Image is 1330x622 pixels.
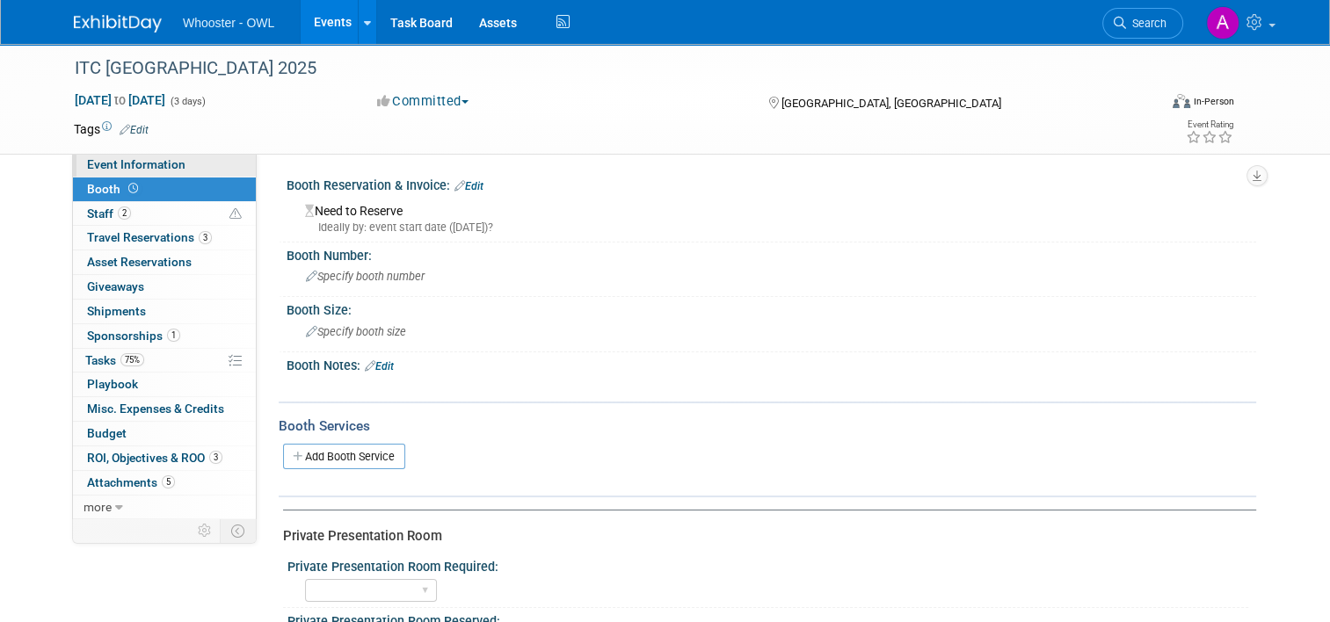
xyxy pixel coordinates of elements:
span: 75% [120,353,144,366]
span: Staff [87,206,131,221]
a: Booth [73,177,256,201]
span: Booth [87,182,142,196]
div: Booth Reservation & Invoice: [287,172,1256,195]
span: Specify booth size [306,325,406,338]
span: Attachments [87,475,175,489]
span: 5 [162,475,175,488]
div: Event Rating [1186,120,1233,129]
span: Asset Reservations [87,255,192,269]
span: 3 [209,451,222,464]
span: Shipments [87,304,146,318]
span: 1 [167,329,180,342]
span: ROI, Objectives & ROO [87,451,222,465]
div: Booth Size: [287,297,1256,319]
a: Attachments5 [73,471,256,495]
span: Sponsorships [87,329,180,343]
a: Staff2 [73,202,256,226]
a: Playbook [73,372,256,396]
span: Travel Reservations [87,230,212,244]
a: Edit [120,124,149,136]
span: Budget [87,426,127,440]
a: Misc. Expenses & Credits [73,397,256,421]
div: ITC [GEOGRAPHIC_DATA] 2025 [69,53,1136,84]
a: Sponsorships1 [73,324,256,348]
a: Asset Reservations [73,250,256,274]
span: Playbook [87,377,138,391]
span: Event Information [87,157,185,171]
a: Edit [365,360,394,372]
span: Potential Scheduling Conflict -- at least one attendee is tagged in another overlapping event. [229,206,242,222]
img: Abe Romero [1206,6,1239,40]
div: Booth Number: [287,242,1256,264]
div: Event Format [1063,91,1234,118]
span: 3 [199,231,212,244]
span: to [112,93,128,107]
span: [GEOGRAPHIC_DATA], [GEOGRAPHIC_DATA] [781,97,1001,110]
div: Booth Notes: [287,352,1256,375]
span: Booth not reserved yet [125,182,142,195]
a: Budget [73,422,256,445]
div: Ideally by: event start date ([DATE])? [305,220,1243,235]
a: more [73,495,256,519]
a: Edit [454,180,483,192]
td: Tags [74,120,149,138]
div: Need to Reserve [300,198,1243,235]
span: [DATE] [DATE] [74,92,166,108]
img: Format-Inperson.png [1173,94,1190,108]
div: Private Presentation Room Required: [287,553,1248,575]
span: Search [1126,17,1166,30]
button: Committed [371,92,476,111]
a: ROI, Objectives & ROO3 [73,446,256,470]
span: Misc. Expenses & Credits [87,401,224,416]
a: Add Booth Service [283,444,405,469]
a: Shipments [73,300,256,323]
span: Whooster - OWL [183,16,274,30]
div: In-Person [1193,95,1234,108]
span: Tasks [85,353,144,367]
span: (3 days) [169,96,206,107]
span: more [84,500,112,514]
div: Booth Services [279,416,1256,436]
a: Tasks75% [73,349,256,372]
div: Private Presentation Room [283,527,1243,546]
td: Personalize Event Tab Strip [190,519,221,542]
span: 2 [118,206,131,220]
span: Specify booth number [306,270,425,283]
td: Toggle Event Tabs [221,519,257,542]
a: Event Information [73,153,256,177]
span: Giveaways [87,279,144,293]
img: ExhibitDay [74,15,162,33]
a: Giveaways [73,275,256,299]
a: Search [1102,8,1183,39]
a: Travel Reservations3 [73,226,256,250]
